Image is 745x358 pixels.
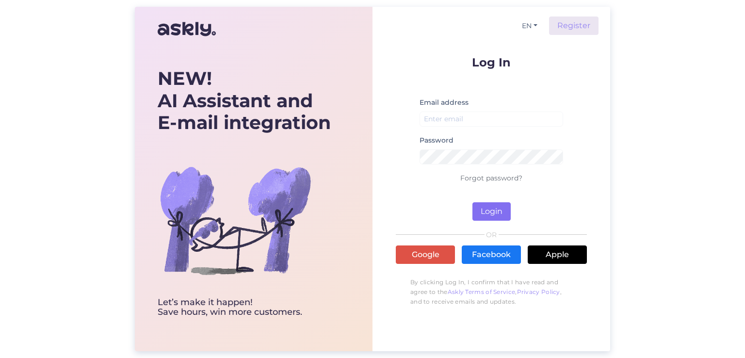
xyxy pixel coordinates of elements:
a: Forgot password? [460,174,522,182]
p: Log In [396,56,587,68]
span: OR [485,231,499,238]
a: Askly Terms of Service [448,288,516,295]
input: Enter email [420,112,563,127]
a: Google [396,245,455,264]
p: By clicking Log In, I confirm that I have read and agree to the , , and to receive emails and upd... [396,273,587,311]
div: AI Assistant and E-mail integration [158,67,331,134]
label: Email address [420,98,469,108]
button: EN [518,19,541,33]
a: Apple [528,245,587,264]
button: Login [472,202,511,221]
label: Password [420,135,453,146]
a: Register [549,16,599,35]
img: bg-askly [158,143,313,298]
a: Facebook [462,245,521,264]
b: NEW! [158,67,212,90]
img: Askly [158,17,216,41]
div: Let’s make it happen! Save hours, win more customers. [158,298,331,317]
a: Privacy Policy [517,288,560,295]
